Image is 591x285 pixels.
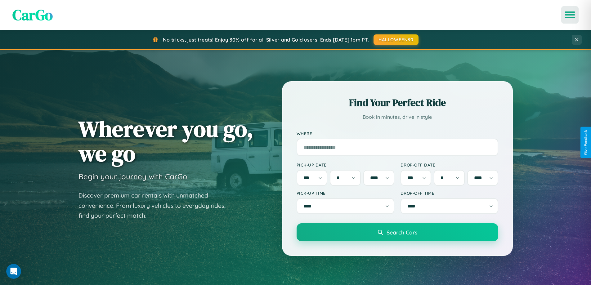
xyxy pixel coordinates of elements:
[78,117,253,166] h1: Wherever you go, we go
[401,162,498,167] label: Drop-off Date
[297,131,498,136] label: Where
[561,6,579,24] button: Open menu
[297,190,394,196] label: Pick-up Time
[401,190,498,196] label: Drop-off Time
[78,172,187,181] h3: Begin your journey with CarGo
[297,162,394,167] label: Pick-up Date
[297,113,498,122] p: Book in minutes, drive in style
[78,190,234,221] p: Discover premium car rentals with unmatched convenience. From luxury vehicles to everyday rides, ...
[6,264,21,279] iframe: Intercom live chat
[297,223,498,241] button: Search Cars
[387,229,417,236] span: Search Cars
[12,5,53,25] span: CarGo
[584,130,588,155] div: Give Feedback
[297,96,498,109] h2: Find Your Perfect Ride
[163,37,369,43] span: No tricks, just treats! Enjoy 30% off for all Silver and Gold users! Ends [DATE] 1pm PT.
[374,34,419,45] button: HALLOWEEN30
